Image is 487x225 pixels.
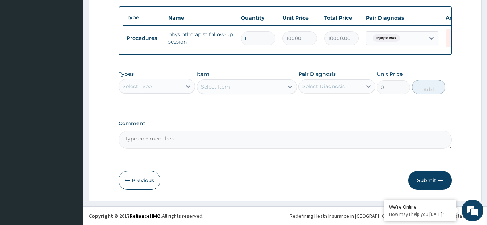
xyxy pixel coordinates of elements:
[197,70,209,78] label: Item
[42,67,100,140] span: We're online!
[119,71,134,77] label: Types
[83,206,487,225] footer: All rights reserved.
[165,27,237,49] td: physiotherapist follow-up session
[377,70,403,78] label: Unit Price
[389,211,451,217] p: How may I help you today?
[4,149,138,174] textarea: Type your message and hit 'Enter'
[412,80,445,94] button: Add
[373,34,400,42] span: Injury of knee
[298,70,336,78] label: Pair Diagnosis
[119,120,452,127] label: Comment
[302,83,345,90] div: Select Diagnosis
[237,11,279,25] th: Quantity
[123,32,165,45] td: Procedures
[119,171,160,190] button: Previous
[89,213,162,219] strong: Copyright © 2017 .
[389,204,451,210] div: We're Online!
[442,11,478,25] th: Actions
[123,11,165,24] th: Type
[408,171,452,190] button: Submit
[38,41,122,50] div: Chat with us now
[119,4,136,21] div: Minimize live chat window
[129,213,161,219] a: RelianceHMO
[362,11,442,25] th: Pair Diagnosis
[290,212,482,220] div: Redefining Heath Insurance in [GEOGRAPHIC_DATA] using Telemedicine and Data Science!
[123,83,152,90] div: Select Type
[13,36,29,54] img: d_794563401_company_1708531726252_794563401
[321,11,362,25] th: Total Price
[279,11,321,25] th: Unit Price
[165,11,237,25] th: Name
